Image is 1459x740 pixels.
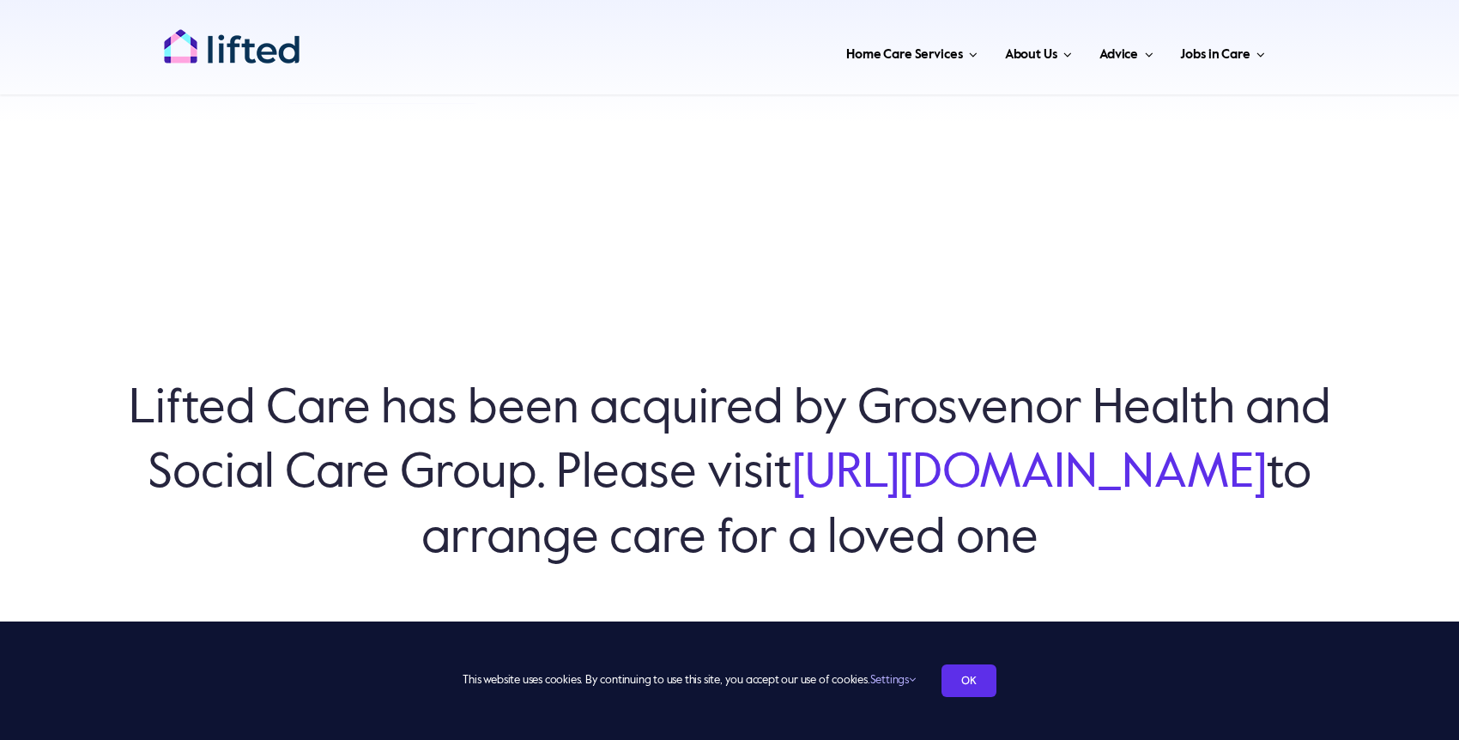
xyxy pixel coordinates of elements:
[870,675,916,686] a: Settings
[1180,41,1250,69] span: Jobs in Care
[1000,26,1077,77] a: About Us
[841,26,983,77] a: Home Care Services
[163,28,300,45] a: lifted-logo
[846,41,962,69] span: Home Care Services
[941,664,996,697] a: OK
[355,26,1270,77] nav: Main Menu
[1099,41,1138,69] span: Advice
[1005,41,1057,69] span: About Us
[1175,26,1270,77] a: Jobs in Care
[86,378,1373,571] h6: Lifted Care has been acquired by Grosvenor Health and Social Care Group. Please visit to arrange ...
[463,667,915,695] span: This website uses cookies. By continuing to use this site, you accept our use of cookies.
[1094,26,1158,77] a: Advice
[792,450,1267,498] a: [URL][DOMAIN_NAME]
